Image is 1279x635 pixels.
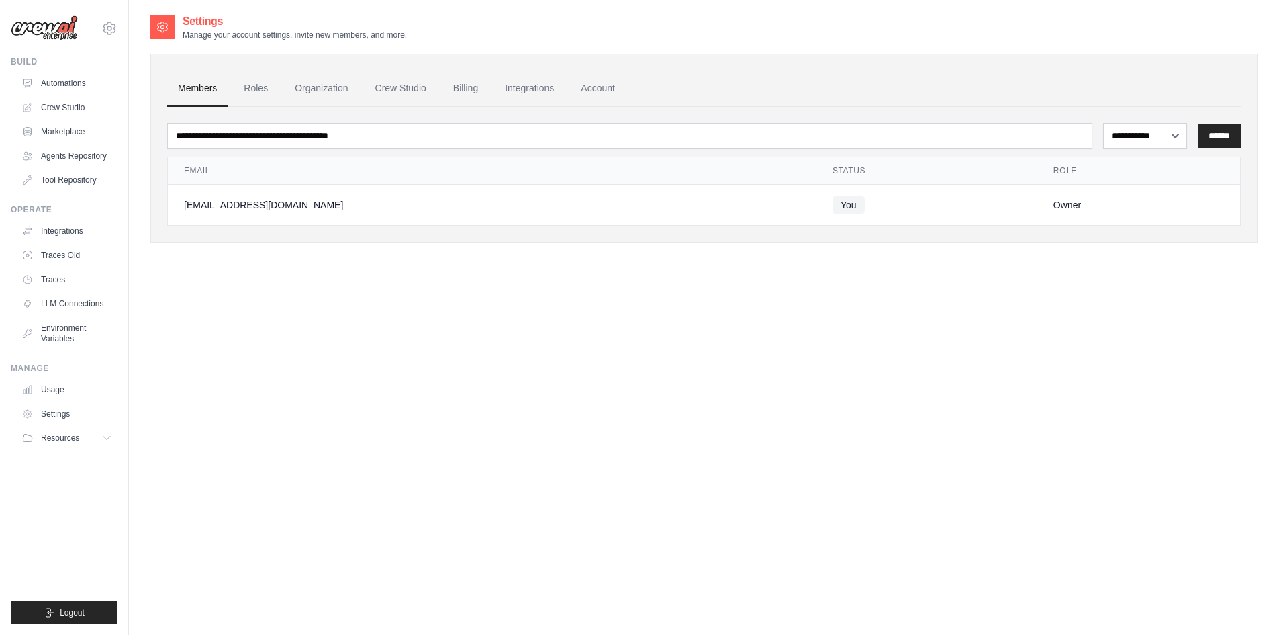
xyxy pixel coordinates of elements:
[365,71,437,107] a: Crew Studio
[16,220,117,242] a: Integrations
[184,198,800,212] div: [EMAIL_ADDRESS][DOMAIN_NAME]
[16,427,117,449] button: Resources
[11,601,117,624] button: Logout
[16,379,117,400] a: Usage
[16,293,117,314] a: LLM Connections
[167,71,228,107] a: Members
[183,13,407,30] h2: Settings
[11,204,117,215] div: Operate
[183,30,407,40] p: Manage your account settings, invite new members, and more.
[16,145,117,167] a: Agents Repository
[11,363,117,374] div: Manage
[284,71,359,107] a: Organization
[233,71,279,107] a: Roles
[11,15,78,41] img: Logo
[1053,198,1224,212] div: Owner
[16,97,117,118] a: Crew Studio
[16,73,117,94] a: Automations
[16,403,117,425] a: Settings
[570,71,626,107] a: Account
[816,157,1037,185] th: Status
[16,121,117,142] a: Marketplace
[494,71,565,107] a: Integrations
[168,157,816,185] th: Email
[16,269,117,290] a: Traces
[16,169,117,191] a: Tool Repository
[1037,157,1240,185] th: Role
[442,71,489,107] a: Billing
[41,433,79,443] span: Resources
[833,196,865,214] span: You
[60,607,85,618] span: Logout
[16,317,117,349] a: Environment Variables
[16,245,117,266] a: Traces Old
[11,56,117,67] div: Build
